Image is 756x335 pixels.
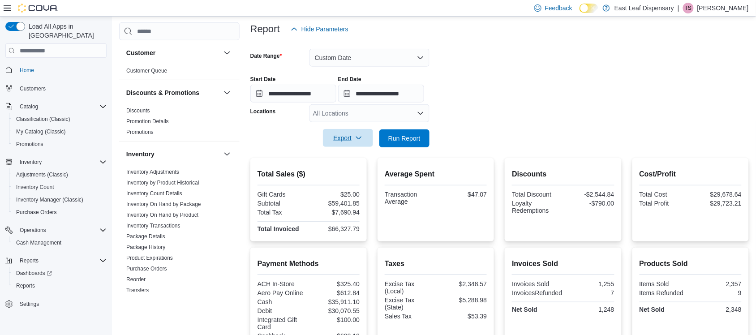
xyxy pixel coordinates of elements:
[310,200,360,207] div: $59,401.85
[126,287,149,294] span: Transfers
[119,65,240,80] div: Customer
[13,237,65,248] a: Cash Management
[438,191,487,198] div: $47.07
[258,225,299,232] strong: Total Invoiced
[565,306,614,313] div: 1,248
[9,113,110,125] button: Classification (Classic)
[5,60,107,334] nav: Complex example
[614,3,674,13] p: East Leaf Dispensary
[13,139,47,150] a: Promotions
[309,49,430,67] button: Custom Date
[13,237,107,248] span: Cash Management
[697,3,749,13] p: [PERSON_NAME]
[250,24,280,34] h3: Report
[16,128,66,135] span: My Catalog (Classic)
[580,4,598,13] input: Dark Mode
[310,280,360,288] div: $325.40
[16,65,38,76] a: Home
[126,276,146,283] a: Reorder
[222,149,232,159] button: Inventory
[692,280,742,288] div: 2,357
[20,103,38,110] span: Catalog
[126,266,167,272] a: Purchase Orders
[385,280,434,295] div: Excise Tax (Local)
[13,207,107,218] span: Purchase Orders
[16,255,107,266] span: Reports
[385,296,434,311] div: Excise Tax (State)
[126,222,180,229] span: Inventory Transactions
[126,150,220,159] button: Inventory
[565,200,614,207] div: -$790.00
[258,169,360,180] h2: Total Sales ($)
[13,139,107,150] span: Promotions
[16,225,107,236] span: Operations
[566,289,614,296] div: 7
[250,52,282,60] label: Date Range
[250,85,336,103] input: Press the down key to open a popover containing a calendar.
[258,307,307,314] div: Debit
[13,114,74,125] a: Classification (Classic)
[20,227,46,234] span: Operations
[310,209,360,216] div: $7,690.94
[512,289,562,296] div: InvoicesRefunded
[512,306,537,313] strong: Net Sold
[13,207,60,218] a: Purchase Orders
[640,289,689,296] div: Items Refunded
[640,280,689,288] div: Items Sold
[13,194,87,205] a: Inventory Manager (Classic)
[16,270,52,277] span: Dashboards
[13,182,107,193] span: Inventory Count
[545,4,572,13] span: Feedback
[512,200,561,214] div: Loyalty Redemptions
[126,48,220,57] button: Customer
[13,268,107,279] span: Dashboards
[126,244,165,251] span: Package History
[126,287,149,293] a: Transfers
[126,129,154,135] a: Promotions
[258,209,307,216] div: Total Tax
[2,82,110,95] button: Customers
[438,280,487,288] div: $2,348.57
[379,129,430,147] button: Run Report
[16,196,83,203] span: Inventory Manager (Classic)
[417,110,424,117] button: Open list of options
[9,267,110,279] a: Dashboards
[126,67,167,74] span: Customer Queue
[310,316,360,323] div: $100.00
[9,236,110,249] button: Cash Management
[126,190,182,197] a: Inventory Count Details
[13,169,72,180] a: Adjustments (Classic)
[338,85,424,103] input: Press the down key to open a popover containing a calendar.
[20,159,42,166] span: Inventory
[385,258,487,269] h2: Taxes
[126,129,154,136] span: Promotions
[126,68,167,74] a: Customer Queue
[16,282,35,289] span: Reports
[126,211,198,219] span: Inventory On Hand by Product
[258,289,307,296] div: Aero Pay Online
[338,76,361,83] label: End Date
[126,233,165,240] span: Package Details
[16,298,107,309] span: Settings
[287,20,352,38] button: Hide Parameters
[126,169,179,175] a: Inventory Adjustments
[126,201,201,207] a: Inventory On Hand by Package
[222,87,232,98] button: Discounts & Promotions
[678,3,679,13] p: |
[126,223,180,229] a: Inventory Transactions
[16,83,49,94] a: Customers
[9,125,110,138] button: My Catalog (Classic)
[310,225,360,232] div: $66,327.79
[126,244,165,250] a: Package History
[13,126,69,137] a: My Catalog (Classic)
[9,279,110,292] button: Reports
[126,254,173,262] span: Product Expirations
[310,298,360,305] div: $35,911.10
[13,194,107,205] span: Inventory Manager (Classic)
[258,298,307,305] div: Cash
[13,268,56,279] a: Dashboards
[126,88,220,97] button: Discounts & Promotions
